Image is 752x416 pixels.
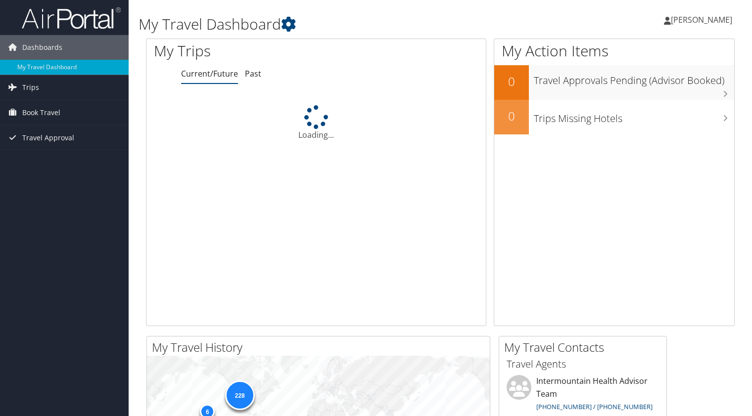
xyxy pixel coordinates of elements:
[22,75,39,100] span: Trips
[22,100,60,125] span: Book Travel
[245,68,261,79] a: Past
[494,65,734,100] a: 0Travel Approvals Pending (Advisor Booked)
[504,339,666,356] h2: My Travel Contacts
[494,41,734,61] h1: My Action Items
[152,339,490,356] h2: My Travel History
[146,105,486,141] div: Loading...
[22,125,74,150] span: Travel Approval
[225,380,254,410] div: 228
[22,6,121,30] img: airportal-logo.png
[139,14,541,35] h1: My Travel Dashboard
[494,73,529,90] h2: 0
[664,5,742,35] a: [PERSON_NAME]
[671,14,732,25] span: [PERSON_NAME]
[536,402,653,411] a: [PHONE_NUMBER] / [PHONE_NUMBER]
[534,107,734,125] h3: Trips Missing Hotels
[22,35,62,60] span: Dashboards
[494,108,529,125] h2: 0
[154,41,337,61] h1: My Trips
[494,100,734,134] a: 0Trips Missing Hotels
[534,69,734,87] h3: Travel Approvals Pending (Advisor Booked)
[181,68,238,79] a: Current/Future
[507,357,659,371] h3: Travel Agents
